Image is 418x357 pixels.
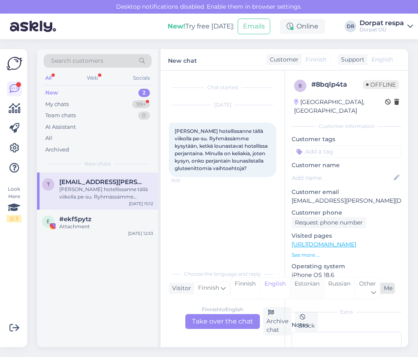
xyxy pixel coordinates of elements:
div: Dorpat respa [360,20,404,26]
span: [PERSON_NAME] hotellissanne tällä viikolla pe-su. Ryhmässämme kysytään, ketkä lounastavat hotelli... [175,128,269,171]
p: Customer name [292,161,402,170]
span: 15:12 [171,177,202,184]
span: taina.hammar@gmail.com [59,178,145,186]
div: Socials [131,73,152,83]
img: Askly Logo [7,56,22,71]
div: Archived [45,146,69,154]
p: See more ... [292,251,402,259]
span: Offline [363,80,399,89]
b: New! [168,22,185,30]
div: Finnish [231,278,260,299]
div: [DATE] 12:53 [128,230,153,236]
p: Visited pages [292,232,402,240]
span: t [47,181,50,187]
div: Customer information [292,123,402,130]
div: DR [345,21,356,32]
div: Russian [324,278,355,299]
a: [URL][DOMAIN_NAME] [292,241,356,248]
p: iPhone OS 18.6 [292,271,402,279]
input: Add a tag [292,145,402,158]
span: Other [359,280,376,287]
div: Take over the chat [185,314,260,329]
div: [DATE] [169,101,276,109]
div: English [260,278,290,299]
div: 2 / 3 [7,215,21,222]
div: 0 [138,111,150,120]
div: Chat started [169,84,276,91]
div: Finnish to English [202,306,243,313]
span: Finnish [198,284,219,293]
div: Customer [266,55,299,64]
p: Notes [292,321,402,329]
div: Extra [292,308,402,316]
div: [GEOGRAPHIC_DATA], [GEOGRAPHIC_DATA] [294,98,385,115]
p: Customer phone [292,208,402,217]
span: e [47,218,50,225]
div: [PERSON_NAME] hotellissanne tällä viikolla pe-su. Ryhmässämme kysytään, ketkä lounastavat hotelli... [59,186,153,201]
span: Finnish [306,55,327,64]
span: New chats [84,160,111,168]
div: [DATE] 15:12 [129,201,153,207]
div: Archive chat [263,307,292,336]
p: Customer email [292,188,402,196]
div: Try free [DATE]: [168,21,234,31]
div: 99+ [132,100,150,109]
div: Dorpat OÜ [360,26,404,33]
div: Support [338,55,364,64]
div: Visitor [169,284,191,293]
div: Attachment [59,223,153,230]
div: All [44,73,53,83]
span: Search customers [51,57,103,65]
label: New chat [168,54,197,65]
div: 2 [138,89,150,97]
div: New [45,89,58,97]
div: My chats [45,100,69,109]
button: Emails [238,19,270,34]
p: Customer tags [292,135,402,144]
p: Operating system [292,262,402,271]
span: English [371,55,393,64]
span: 8 [299,83,302,89]
a: Dorpat respaDorpat OÜ [360,20,413,33]
div: Choose the language and reply [169,270,276,278]
div: Web [85,73,100,83]
input: Add name [292,173,392,182]
div: Online [280,19,325,34]
div: Request phone number [292,217,366,228]
div: Look Here [7,185,21,222]
div: All [45,134,52,142]
div: # 8bqlp4ta [311,80,363,90]
span: #ekf5pytz [59,215,91,223]
div: AI Assistant [45,123,76,131]
p: [EMAIL_ADDRESS][PERSON_NAME][DOMAIN_NAME] [292,196,402,205]
div: Team chats [45,111,76,120]
div: Estonian [290,278,324,299]
div: Me [381,284,392,293]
